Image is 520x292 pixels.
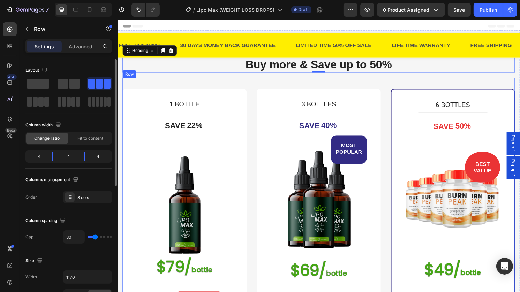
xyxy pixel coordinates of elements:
[25,256,44,266] div: Size
[3,3,52,17] button: 7
[357,259,378,268] strong: bottle
[188,105,211,117] div: SAVE
[383,6,429,14] span: 0 product assigned
[27,152,46,161] div: 4
[7,54,18,60] div: Row
[193,6,195,14] span: /
[319,249,357,271] strong: $49/
[156,83,263,93] h3: 3 BOTTLES
[25,216,67,225] div: Column spacing
[298,7,309,13] span: Draft
[285,21,347,33] div: LIFE TIME WARRANTY
[59,152,78,161] div: 4
[77,135,103,141] span: Fit to content
[77,194,110,201] div: 3 cols
[25,121,62,130] div: Column width
[474,3,503,17] button: Publish
[131,3,160,17] div: Undo/Redo
[227,128,254,141] p: MOST POPULAR
[35,135,60,141] span: Change ratio
[63,231,84,243] input: Auto
[35,43,54,50] p: Settings
[366,21,411,33] div: FREE SHIPPING
[77,255,99,265] strong: bottle
[480,6,497,14] div: Publish
[7,74,17,80] div: 450
[118,20,520,292] iframe: Design area
[156,134,263,240] img: gempages_582972449511965336-7ff4e1bc-125e-4881-a45d-554a8a7514f3.png
[16,140,123,246] img: gempages_582972449511965336-44b182f0-8a1f-4993-8618-d4b992b74d26.png
[351,105,368,117] div: 50%
[6,40,413,55] p: Buy more & Save up to 50%
[408,120,415,138] span: Popup 1
[184,21,265,33] div: LIMITED TIME 50% OFF SALE
[25,274,37,280] div: Width
[211,105,228,116] div: 40%
[25,194,37,200] div: Order
[5,39,413,55] h2: Rich Text Editor. Editing area: main
[370,147,389,160] p: BEST VALUE
[327,105,351,118] div: SAVE
[496,258,513,275] div: Open Intercom Messenger
[14,29,33,36] div: Heading
[34,25,93,33] p: Row
[408,145,415,163] span: Popup 2
[46,6,49,14] p: 7
[218,259,239,269] strong: bottle
[25,175,80,185] div: Columns management
[377,3,445,17] button: 0 product assigned
[180,250,218,272] strong: $69/
[296,135,401,240] img: gempages_582972449511965336-713c08af-6fa6-49e4-bc8b-07e748190daf.png
[91,152,111,161] div: 4
[0,21,45,33] div: FREE SHIPPING
[196,6,274,14] span: Lipo Max (WEIGHT LOSS DROPS)
[71,105,89,116] div: 22%
[48,105,72,117] div: SAVE
[454,7,465,13] span: Save
[41,246,77,268] strong: $79/
[5,128,17,133] div: Beta
[296,84,401,94] h3: 6 BOTTLES
[16,83,123,93] h3: 1 BOTTLE
[63,271,112,283] input: Auto
[448,3,471,17] button: Save
[25,66,49,75] div: Layout
[69,43,92,50] p: Advanced
[65,21,165,33] div: 30 DAYS MONEY BACK GUARANTEE
[25,234,33,240] div: Gap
